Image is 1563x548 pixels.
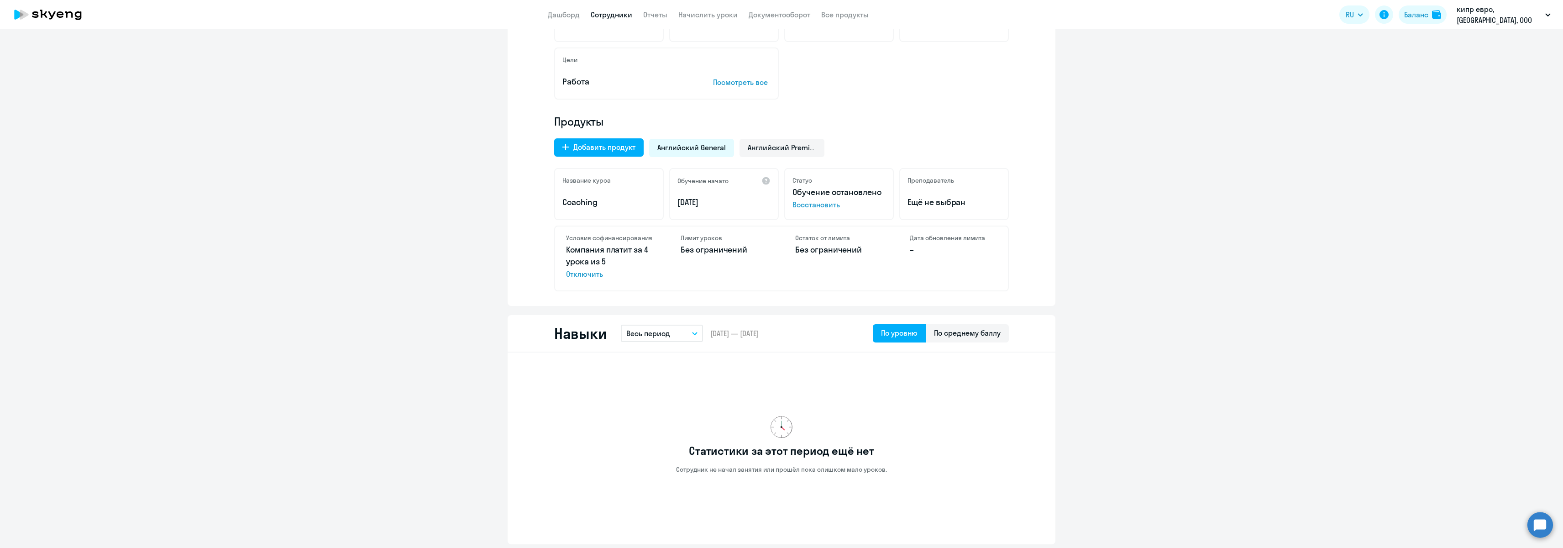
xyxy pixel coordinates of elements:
[1339,5,1369,24] button: RU
[910,244,997,256] p: –
[907,176,954,184] h5: Преподаватель
[621,325,703,342] button: Весь период
[681,244,768,256] p: Без ограничений
[910,234,997,242] h4: Дата обновления лимита
[676,465,887,474] p: Сотрудник не начал занятия или прошёл пока слишком мало уроков.
[792,187,881,197] span: Обучение остановлено
[1452,4,1555,26] button: кипр евро, [GEOGRAPHIC_DATA], ООО
[748,142,816,153] span: Английский Premium
[934,327,1001,338] div: По среднему баллу
[677,177,729,185] h5: Обучение начато
[566,234,653,242] h4: Условия софинансирования
[548,10,580,19] a: Дашборд
[713,77,771,88] p: Посмотреть все
[566,269,653,279] span: Отключить
[573,142,635,153] div: Добавить продукт
[1346,9,1354,20] span: RU
[795,234,882,242] h4: Остаток от лимита
[591,10,632,19] a: Сотрудники
[562,56,577,64] h5: Цели
[566,244,653,279] p: Компания платит за 4 урока из 5
[1404,9,1428,20] div: Баланс
[907,196,1001,208] p: Ещё не выбран
[554,114,1009,129] h4: Продукты
[681,234,768,242] h4: Лимит уроков
[554,138,644,157] button: Добавить продукт
[562,176,611,184] h5: Название курса
[689,443,874,458] h3: Статистики за этот период ещё нет
[710,328,759,338] span: [DATE] — [DATE]
[1432,10,1441,19] img: balance
[643,10,667,19] a: Отчеты
[562,196,656,208] p: Coaching
[881,327,918,338] div: По уровню
[771,416,792,438] img: no-data
[1457,4,1542,26] p: кипр евро, [GEOGRAPHIC_DATA], ООО
[821,10,869,19] a: Все продукты
[795,244,882,256] p: Без ограничений
[749,10,810,19] a: Документооборот
[1399,5,1447,24] button: Балансbalance
[657,142,726,153] span: Английский General
[792,199,886,210] span: Восстановить
[626,328,670,339] p: Весь период
[562,76,685,88] p: Работа
[554,324,606,342] h2: Навыки
[792,176,812,184] h5: Статус
[677,196,771,208] p: [DATE]
[678,10,738,19] a: Начислить уроки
